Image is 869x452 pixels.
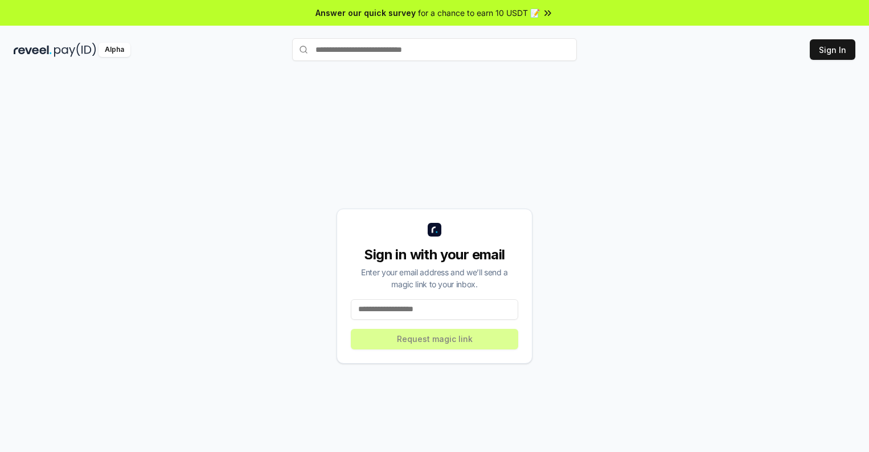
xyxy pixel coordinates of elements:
[99,43,130,57] div: Alpha
[428,223,441,237] img: logo_small
[54,43,96,57] img: pay_id
[315,7,416,19] span: Answer our quick survey
[810,39,855,60] button: Sign In
[351,246,518,264] div: Sign in with your email
[351,266,518,290] div: Enter your email address and we’ll send a magic link to your inbox.
[418,7,540,19] span: for a chance to earn 10 USDT 📝
[14,43,52,57] img: reveel_dark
